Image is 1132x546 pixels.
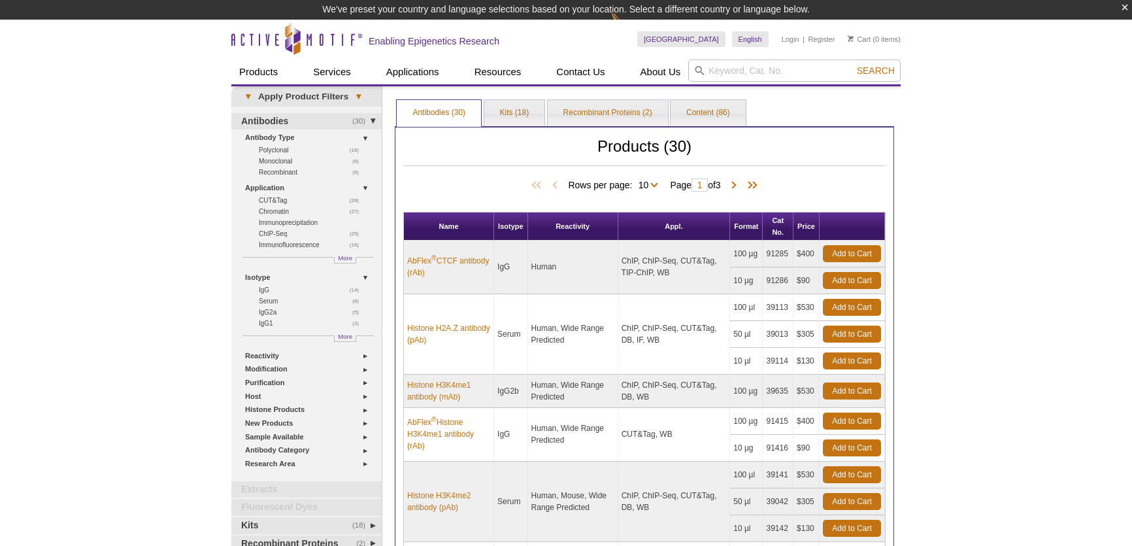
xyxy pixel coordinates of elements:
[730,488,763,515] td: 50 µl
[231,499,382,516] a: Fluorescent Dyes
[245,181,374,195] a: Application
[431,254,436,262] sup: ®
[730,321,763,348] td: 50 µl
[467,60,529,84] a: Resources
[245,457,374,471] a: Research Area
[823,299,881,316] a: Add to Cart
[245,271,374,284] a: Isotype
[350,239,366,250] span: (16)
[528,375,618,408] td: Human, Wide Range Predicted
[793,213,820,241] th: Price
[763,348,793,375] td: 39114
[259,239,366,250] a: (16)Immunofluorescence
[763,241,793,267] td: 91285
[528,213,618,241] th: Reactivity
[245,390,374,403] a: Host
[259,318,366,329] a: (2)IgG1
[793,515,820,542] td: $130
[350,145,366,156] span: (18)
[548,100,668,126] a: Recombinant Proteins (2)
[793,267,820,294] td: $90
[568,178,663,191] span: Rows per page:
[350,206,366,217] span: (27)
[494,294,528,375] td: Serum
[610,10,645,41] img: Change Here
[245,362,374,376] a: Modification
[231,517,382,534] a: (18)Kits
[259,156,366,167] a: (6)Monoclonal
[245,131,374,145] a: Antibody Type
[763,462,793,488] td: 39141
[732,31,769,47] a: English
[823,413,881,430] a: Add to Cart
[338,331,352,342] span: More
[793,435,820,462] td: $90
[823,272,881,289] a: Add to Cart
[793,408,820,435] td: $400
[352,113,373,130] span: (30)
[245,443,374,457] a: Antibody Category
[618,213,731,241] th: Appl.
[350,195,366,206] span: (28)
[305,60,359,84] a: Services
[763,267,793,294] td: 91286
[352,296,366,307] span: (8)
[848,31,901,47] li: (0 items)
[494,375,528,408] td: IgG2b
[793,488,820,515] td: $305
[637,31,725,47] a: [GEOGRAPHIC_DATA]
[259,206,366,228] a: (27)Chromatin Immunoprecipitation
[730,241,763,267] td: 100 µg
[782,35,799,44] a: Login
[245,376,374,390] a: Purification
[231,86,382,107] a: ▾Apply Product Filters▾
[823,383,881,400] a: Add to Cart
[352,307,366,318] span: (5)
[231,113,382,130] a: (30)Antibodies
[633,60,689,84] a: About Us
[618,241,731,294] td: ChIP, ChIP-Seq, CUT&Tag, TIP-ChIP, WB
[352,167,366,178] span: (6)
[793,375,820,408] td: $530
[431,416,436,423] sup: ®
[352,318,366,329] span: (2)
[808,35,835,44] a: Register
[793,294,820,321] td: $530
[259,307,366,318] a: (5)IgG2a
[727,179,741,192] span: Next Page
[404,213,494,241] th: Name
[407,417,490,452] a: AbFlex®Histone H3K4me1 antibody (rAb)
[663,179,727,192] span: Page of
[484,100,545,126] a: Kits (18)
[528,408,618,462] td: Human, Wide Range Predicted
[259,145,366,156] a: (18)Polyclonal
[407,490,490,513] a: Histone H3K4me2 antibody (pAb)
[730,348,763,375] td: 10 µl
[730,435,763,462] td: 10 µg
[378,60,447,84] a: Applications
[618,294,731,375] td: ChIP, ChIP-Seq, CUT&Tag, DB, IF, WB
[494,408,528,462] td: IgG
[763,488,793,515] td: 39042
[671,100,746,126] a: Content (86)
[848,35,871,44] a: Cart
[823,493,881,510] a: Add to Cart
[618,375,731,408] td: ChIP, ChIP-Seq, CUT&Tag, DB, WB
[528,241,618,294] td: Human
[245,403,374,417] a: Histone Products
[730,408,763,435] td: 100 µg
[259,228,366,239] a: (25)ChIP-Seq
[494,241,528,294] td: IgG
[407,255,490,279] a: AbFlex®CTCF antibody (rAb)
[716,180,721,190] span: 3
[352,517,373,534] span: (18)
[245,349,374,363] a: Reactivity
[823,352,881,369] a: Add to Cart
[259,167,366,178] a: (6)Recombinant
[407,322,490,346] a: Histone H2A.Z antibody (pAb)
[688,60,901,82] input: Keyword, Cat. No.
[853,65,899,77] button: Search
[793,348,820,375] td: $130
[334,335,356,342] a: More
[793,321,820,348] td: $305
